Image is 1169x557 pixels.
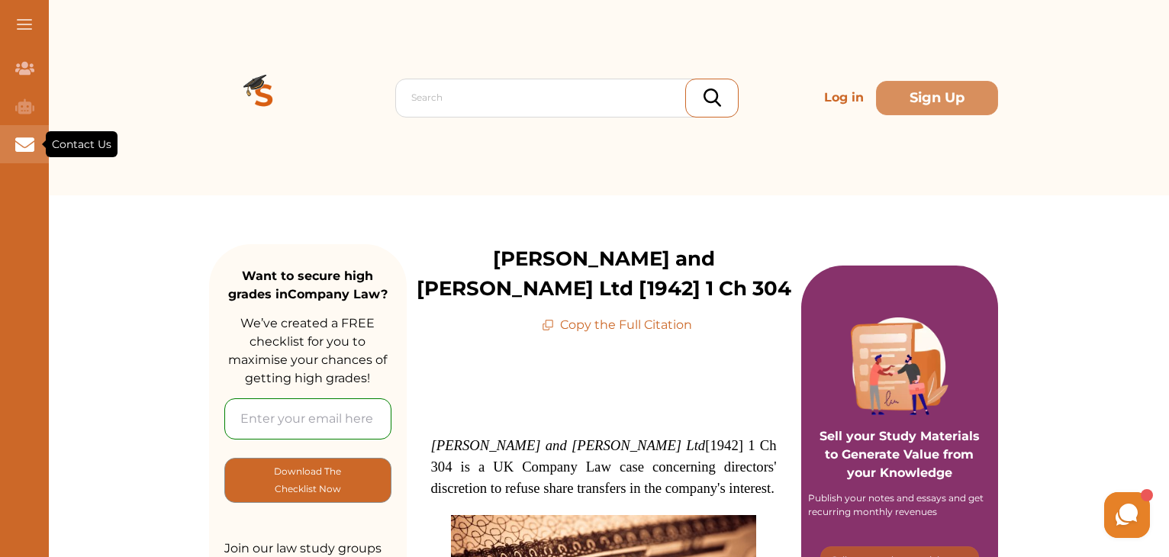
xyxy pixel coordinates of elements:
[224,458,391,503] button: [object Object]
[431,437,706,453] em: [PERSON_NAME] and [PERSON_NAME] Ltd
[851,317,948,415] img: Purple card image
[431,437,777,496] span: [1942] 1 Ch 304 is a UK Company Law case concerning directors' discretion to refuse share transfe...
[209,43,319,153] img: Logo
[876,81,998,115] button: Sign Up
[228,316,387,385] span: We’ve created a FREE checklist for you to maximise your chances of getting high grades!
[704,89,721,107] img: search_icon
[542,316,692,334] p: Copy the Full Citation
[818,82,870,113] p: Log in
[224,398,391,439] input: Enter your email here
[803,488,1154,542] iframe: HelpCrunch
[407,244,801,304] p: [PERSON_NAME] and [PERSON_NAME] Ltd [1942] 1 Ch 304
[52,137,111,151] span: Contact Us
[816,385,984,482] p: Sell your Study Materials to Generate Value from your Knowledge
[256,462,360,498] p: Download The Checklist Now
[228,269,388,301] strong: Want to secure high grades in Company Law ?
